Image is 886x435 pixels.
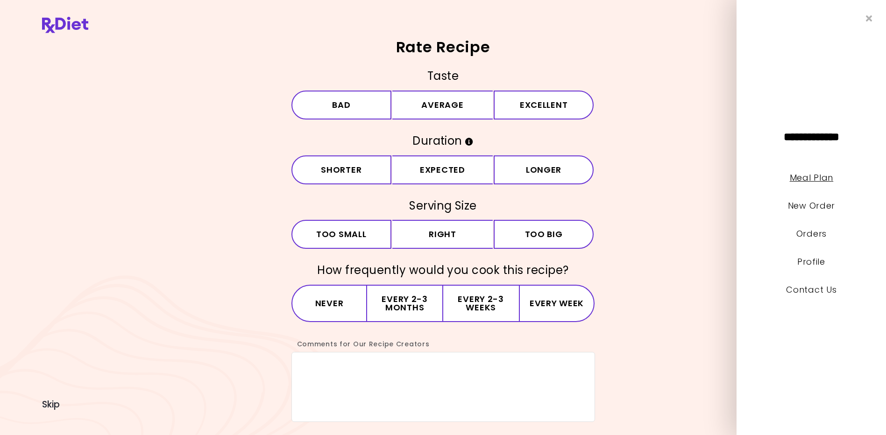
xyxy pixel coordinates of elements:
h3: Duration [291,133,595,148]
a: Profile [797,256,825,267]
a: Meal Plan [789,172,833,183]
button: Average [392,91,493,119]
button: Every 2-3 months [367,285,443,322]
span: Too small [316,230,366,239]
h2: Rate Recipe [42,40,844,55]
h3: Taste [291,69,595,84]
label: Comments for Our Recipe Creators [291,339,430,349]
button: Too small [291,220,392,249]
i: Close [865,14,872,23]
i: Info [465,138,473,146]
button: Longer [494,155,594,184]
button: Skip [42,400,60,410]
button: Right [392,220,493,249]
button: Excellent [494,91,594,119]
button: Every week [519,285,595,322]
button: Expected [392,155,493,184]
img: RxDiet [42,17,88,33]
h3: How frequently would you cook this recipe? [291,263,595,278]
span: Too big [525,230,563,239]
a: Orders [796,228,826,239]
a: Contact Us [786,284,836,295]
button: Every 2-3 weeks [443,285,519,322]
button: Never [291,285,368,322]
button: Too big [494,220,594,249]
button: Shorter [291,155,392,184]
h3: Serving Size [291,198,595,213]
button: Bad [291,91,392,119]
a: New Order [787,200,835,211]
